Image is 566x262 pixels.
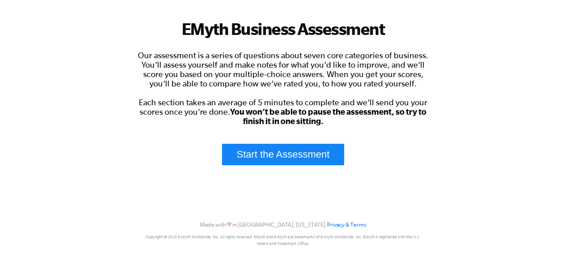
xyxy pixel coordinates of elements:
[138,51,428,126] span: Our assessment is a series of questions about seven core categories of business. You’ll assess yo...
[521,219,566,262] iframe: Chat Widget
[327,221,366,228] a: Privacy & Terms
[230,107,426,125] strong: You won’t be able to pause the assessment, so try to finish it in one sitting.
[145,234,422,247] p: Copyright © 2025 E-Myth Worldwide, Inc. All rights reserved. EMyth and E-Myth are trademarks of E...
[222,144,345,165] a: Start the Assessment
[145,220,422,229] p: Made with in [GEOGRAPHIC_DATA], [US_STATE].
[136,19,431,39] h1: EMyth Business Assessment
